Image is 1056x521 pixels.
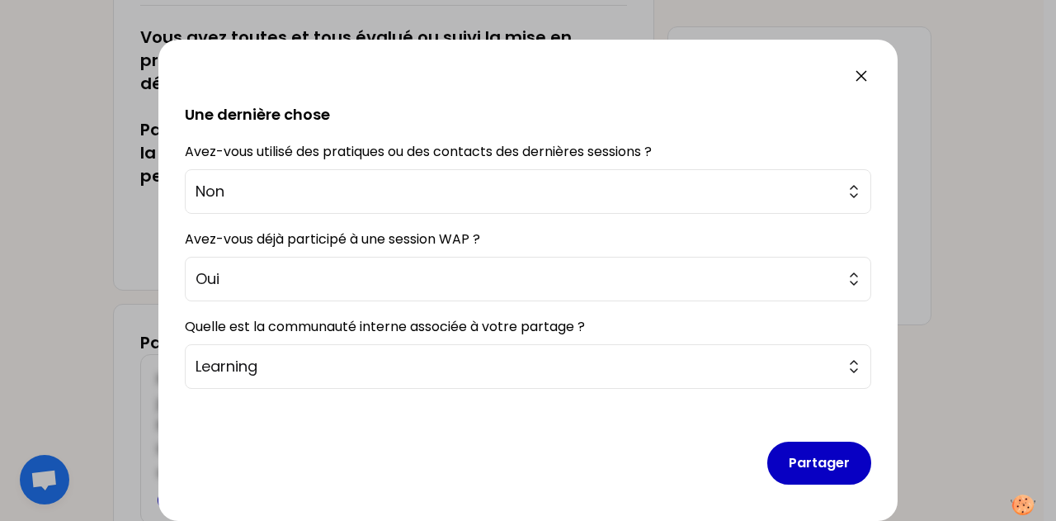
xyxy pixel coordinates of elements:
[767,442,871,485] button: Partager
[185,257,871,301] button: Oui
[185,230,480,249] label: Avez-vous déjà participé à une session WAP ?
[196,268,837,291] span: Oui
[185,77,871,126] h2: Une dernière chose
[185,169,871,214] button: Non
[196,355,837,378] span: Learning
[185,317,585,336] label: Quelle est la communauté interne associée à votre partage ?
[185,142,652,161] label: Avez-vous utilisé des pratiques ou des contacts des dernières sessions ?
[185,344,871,389] button: Learning
[196,180,837,203] span: Non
